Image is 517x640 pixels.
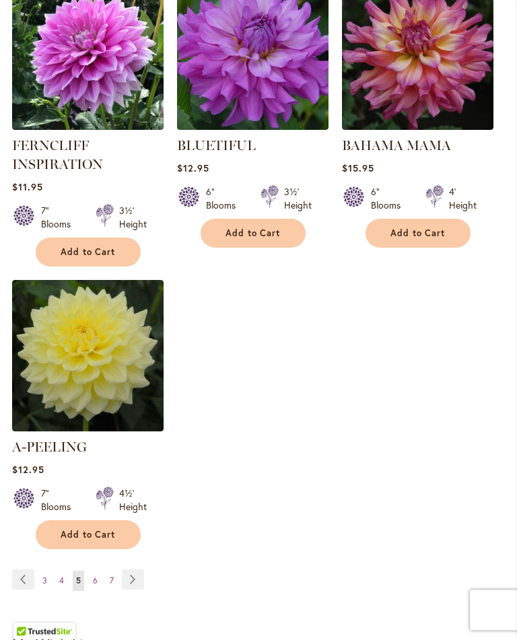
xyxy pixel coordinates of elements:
[39,571,50,592] a: 3
[366,219,471,248] button: Add to Cart
[36,238,141,267] button: Add to Cart
[110,576,114,586] span: 7
[12,439,87,456] a: A-PEELING
[12,422,164,435] a: A-Peeling
[177,138,256,154] a: BLUETIFUL
[342,120,493,133] a: Bahama Mama
[371,186,409,213] div: 6" Blooms
[119,487,147,514] div: 4½' Height
[56,571,67,592] a: 4
[119,205,147,232] div: 3½' Height
[42,576,47,586] span: 3
[201,219,306,248] button: Add to Cart
[177,120,329,133] a: Bluetiful
[76,576,81,586] span: 5
[206,186,244,213] div: 6" Blooms
[449,186,477,213] div: 4' Height
[177,162,209,175] span: $12.95
[106,571,117,592] a: 7
[12,181,43,194] span: $11.95
[36,521,141,550] button: Add to Cart
[390,228,446,240] span: Add to Cart
[41,205,79,232] div: 7" Blooms
[226,228,281,240] span: Add to Cart
[61,530,116,541] span: Add to Cart
[342,138,451,154] a: BAHAMA MAMA
[12,281,164,432] img: A-Peeling
[12,120,164,133] a: Ferncliff Inspiration
[90,571,101,592] a: 6
[61,247,116,258] span: Add to Cart
[59,576,64,586] span: 4
[342,162,374,175] span: $15.95
[284,186,312,213] div: 3½' Height
[93,576,98,586] span: 6
[12,138,103,173] a: FERNCLIFF INSPIRATION
[10,592,48,630] iframe: Launch Accessibility Center
[41,487,79,514] div: 7" Blooms
[12,464,44,476] span: $12.95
